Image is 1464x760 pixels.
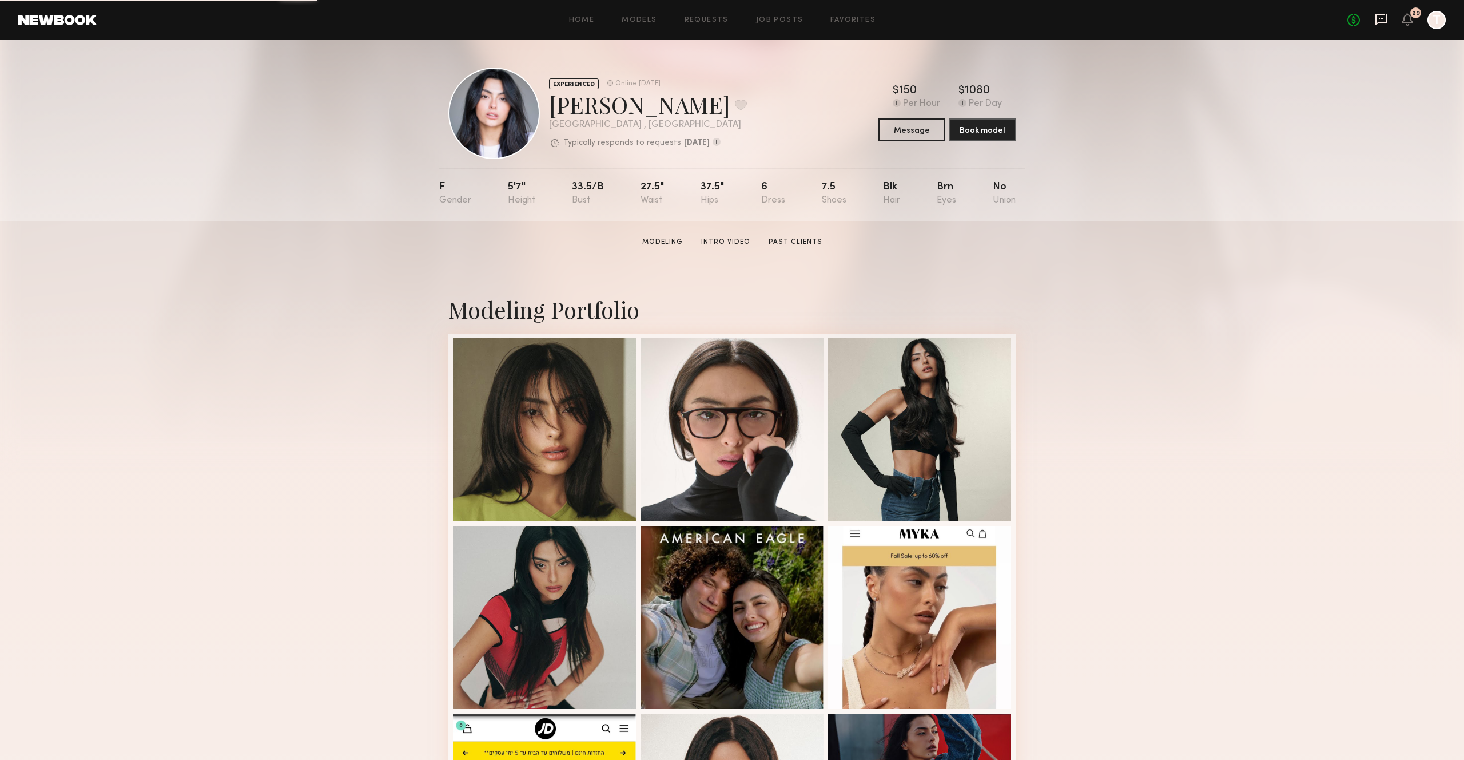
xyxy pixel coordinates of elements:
a: Intro Video [697,237,755,247]
div: 7.5 [822,182,846,205]
div: F [439,182,471,205]
div: 27.5" [640,182,664,205]
button: Book model [949,118,1016,141]
div: $ [893,85,899,97]
div: [GEOGRAPHIC_DATA] , [GEOGRAPHIC_DATA] [549,120,747,130]
a: Job Posts [756,17,803,24]
div: 150 [899,85,917,97]
b: [DATE] [684,139,710,147]
div: [PERSON_NAME] [549,89,747,120]
div: Modeling Portfolio [448,294,1016,324]
div: Online [DATE] [615,80,661,88]
div: Per Hour [903,99,940,109]
div: 6 [761,182,785,205]
div: 5'7" [508,182,535,205]
div: 37.5" [701,182,724,205]
a: T [1427,11,1446,29]
div: EXPERIENCED [549,78,599,89]
div: 33.5/b [572,182,604,205]
div: 29 [1412,10,1420,17]
div: Blk [883,182,900,205]
div: $ [958,85,965,97]
a: Past Clients [764,237,827,247]
a: Modeling [638,237,687,247]
a: Models [622,17,657,24]
button: Message [878,118,945,141]
div: No [993,182,1016,205]
p: Typically responds to requests [563,139,681,147]
a: Requests [685,17,729,24]
div: Brn [937,182,956,205]
a: Favorites [830,17,876,24]
div: 1080 [965,85,990,97]
div: Per Day [969,99,1002,109]
a: Home [569,17,595,24]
